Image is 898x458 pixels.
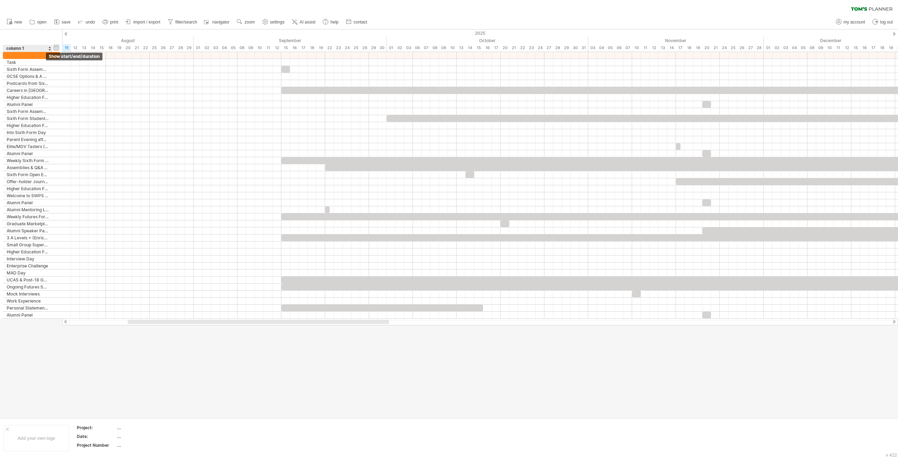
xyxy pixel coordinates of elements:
div: Friday, 22 August 2025 [141,44,150,52]
div: Alumni Speaker Panels [7,227,49,234]
div: October 2025 [387,37,588,44]
div: Monday, 27 October 2025 [544,44,553,52]
span: AI assist [300,20,315,25]
span: settings [270,20,284,25]
div: Weekly Futures Form Sessions [7,213,49,220]
div: Tuesday, 4 November 2025 [597,44,606,52]
div: Wednesday, 29 October 2025 [562,44,571,52]
div: Thursday, 9 October 2025 [439,44,448,52]
div: Tuesday, 26 August 2025 [159,44,167,52]
a: new [5,18,24,27]
div: Parent Evening after Taster Day [7,136,49,143]
div: Wednesday, 1 October 2025 [387,44,395,52]
a: print [101,18,120,27]
div: Friday, 12 December 2025 [843,44,851,52]
span: filter/search [175,20,197,25]
div: Tuesday, 2 September 2025 [202,44,211,52]
div: Into Sixth Form Day [7,129,49,136]
span: navigator [212,20,229,25]
div: Wednesday, 19 November 2025 [693,44,702,52]
div: .... [117,425,176,431]
div: Small Group Supervisor Sessions [7,241,49,248]
div: Work Experience [7,298,49,304]
div: Tuesday, 21 October 2025 [509,44,518,52]
div: Task [7,59,49,66]
div: Monday, 15 September 2025 [281,44,290,52]
div: Friday, 29 August 2025 [185,44,194,52]
div: Wednesday, 13 August 2025 [80,44,88,52]
a: open [28,18,49,27]
div: Sixth Form Assembly [7,108,49,115]
div: Alumni Panel [7,101,49,108]
div: Careers in [GEOGRAPHIC_DATA] [7,87,49,94]
div: Date: [77,433,115,439]
div: Alumni Panel [7,150,49,157]
div: Wednesday, 10 September 2025 [255,44,264,52]
div: Thursday, 30 October 2025 [571,44,579,52]
a: AI assist [290,18,317,27]
div: Add your own logo [4,425,69,451]
a: save [52,18,73,27]
div: Wednesday, 3 December 2025 [781,44,790,52]
div: Sixth Form Open Evening [7,171,49,178]
div: Thursday, 13 November 2025 [658,44,667,52]
div: Friday, 7 November 2025 [623,44,632,52]
div: Tuesday, 16 September 2025 [290,44,299,52]
div: Thursday, 21 August 2025 [132,44,141,52]
div: Tuesday, 9 September 2025 [246,44,255,52]
div: 3 A Levels + (Enrichment) [7,234,49,241]
div: Monday, 24 November 2025 [720,44,729,52]
div: Monday, 3 November 2025 [588,44,597,52]
div: UCAS & Post-18 Guidance [7,277,49,283]
div: Wednesday, 17 September 2025 [299,44,308,52]
div: Monday, 11 August 2025 [62,44,71,52]
div: Monday, 1 September 2025 [194,44,202,52]
div: Thursday, 25 September 2025 [351,44,360,52]
span: contact [354,20,367,25]
div: Monday, 8 September 2025 [237,44,246,52]
div: MAD Day [7,270,49,276]
div: Higher Education Fair (Apprenticeship-focused talk included) [7,248,49,255]
div: Monday, 10 November 2025 [632,44,641,52]
div: Thursday, 11 September 2025 [264,44,273,52]
div: Mock Interviews [7,291,49,297]
div: Thursday, 28 August 2025 [176,44,185,52]
div: Thursday, 11 December 2025 [834,44,843,52]
div: Personal Statement Clinics [7,305,49,311]
a: help [321,18,341,27]
div: Monday, 15 December 2025 [851,44,860,52]
div: Thursday, 27 November 2025 [746,44,755,52]
div: Tuesday, 18 November 2025 [685,44,693,52]
div: Sixth Form Assembly [7,66,49,73]
div: Thursday, 18 December 2025 [878,44,886,52]
div: Wednesday, 8 October 2025 [430,44,439,52]
div: Tuesday, 11 November 2025 [641,44,650,52]
div: September 2025 [194,37,387,44]
div: Tuesday, 30 September 2025 [378,44,387,52]
div: Alumni Panel [7,199,49,206]
div: .... [117,433,176,439]
div: Monday, 20 October 2025 [501,44,509,52]
a: log out [871,18,895,27]
div: Weekly Sixth Form Communications [7,157,49,164]
div: Friday, 5 September 2025 [229,44,237,52]
div: Thursday, 4 December 2025 [790,44,799,52]
div: Thursday, 4 September 2025 [220,44,229,52]
div: Wednesday, 15 October 2025 [474,44,483,52]
div: Project: [77,425,115,431]
div: Postcards from Sixth Form [7,80,49,87]
span: my account [844,20,865,25]
div: Friday, 5 December 2025 [799,44,807,52]
div: Thursday, 18 September 2025 [308,44,316,52]
a: import / export [124,18,162,27]
div: Tuesday, 28 October 2025 [553,44,562,52]
div: Elite/MDV Tasters (Delivered) [7,143,49,150]
a: filter/search [166,18,199,27]
div: Tuesday, 16 December 2025 [860,44,869,52]
div: Higher Education Fair (Apprenticeship-focused talk included) [7,185,49,192]
div: Welcome to SWPS Evenings (Internal/External) [7,192,49,199]
div: Wednesday, 12 November 2025 [650,44,658,52]
a: undo [76,18,97,27]
div: Friday, 21 November 2025 [711,44,720,52]
div: Wednesday, 22 October 2025 [518,44,527,52]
